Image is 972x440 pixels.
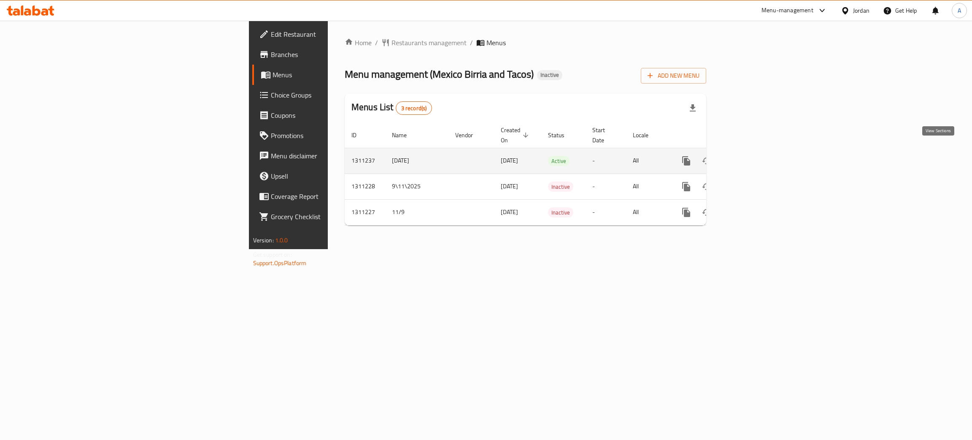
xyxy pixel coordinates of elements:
[271,90,405,100] span: Choice Groups
[697,177,717,197] button: Change Status
[351,130,367,140] span: ID
[683,98,703,118] div: Export file
[385,199,448,225] td: 11/9
[345,38,706,48] nav: breadcrumb
[252,125,411,146] a: Promotions
[697,151,717,171] button: Change Status
[586,148,626,174] td: -
[385,148,448,174] td: [DATE]
[252,146,411,166] a: Menu disclaimer
[396,104,432,112] span: 3 record(s)
[676,151,697,171] button: more
[537,71,562,79] span: Inactive
[586,199,626,225] td: -
[633,130,659,140] span: Locale
[252,65,411,85] a: Menus
[548,182,573,192] span: Inactive
[271,110,405,120] span: Coupons
[626,174,670,199] td: All
[392,130,418,140] span: Name
[253,249,292,260] span: Get support on:
[537,70,562,80] div: Inactive
[271,212,405,222] span: Grocery Checklist
[252,24,411,44] a: Edit Restaurant
[345,122,764,225] table: enhanced table
[501,125,531,145] span: Created On
[626,148,670,174] td: All
[351,101,432,115] h2: Menus List
[626,199,670,225] td: All
[592,125,616,145] span: Start Date
[385,174,448,199] td: 9\11\2025
[275,235,288,246] span: 1.0.0
[252,206,411,227] a: Grocery Checklist
[253,235,274,246] span: Version:
[548,207,573,217] div: Inactive
[548,130,575,140] span: Status
[345,65,534,84] span: Menu management ( Mexico Birria and Tacos )
[271,49,405,60] span: Branches
[958,6,961,15] span: A
[501,155,518,166] span: [DATE]
[486,38,506,48] span: Menus
[648,71,699,81] span: Add New Menu
[586,174,626,199] td: -
[271,171,405,181] span: Upsell
[676,177,697,197] button: more
[252,105,411,125] a: Coupons
[548,156,570,166] span: Active
[470,38,473,48] li: /
[252,166,411,186] a: Upsell
[676,202,697,223] button: more
[853,6,869,15] div: Jordan
[273,70,405,80] span: Menus
[271,151,405,161] span: Menu disclaimer
[252,85,411,105] a: Choice Groups
[252,44,411,65] a: Branches
[271,29,405,39] span: Edit Restaurant
[761,5,813,16] div: Menu-management
[548,208,573,217] span: Inactive
[252,186,411,206] a: Coverage Report
[271,191,405,201] span: Coverage Report
[501,206,518,217] span: [DATE]
[641,68,706,84] button: Add New Menu
[396,101,432,115] div: Total records count
[697,202,717,223] button: Change Status
[670,122,764,148] th: Actions
[253,258,307,269] a: Support.OpsPlatform
[381,38,467,48] a: Restaurants management
[548,182,573,192] div: Inactive
[501,181,518,192] span: [DATE]
[391,38,467,48] span: Restaurants management
[455,130,484,140] span: Vendor
[271,130,405,141] span: Promotions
